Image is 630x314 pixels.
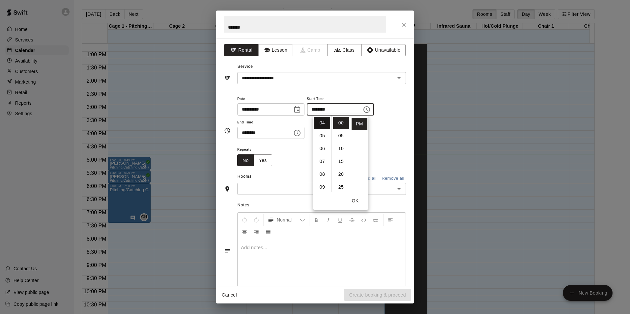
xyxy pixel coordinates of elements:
svg: Timing [224,127,231,134]
span: Date [237,95,304,104]
ul: Select meridiem [350,116,368,192]
button: Center Align [239,226,250,238]
svg: Rooms [224,186,231,192]
button: Close [398,19,410,31]
button: Redo [251,214,262,226]
button: Justify Align [263,226,274,238]
button: Unavailable [361,44,406,56]
button: Choose date, selected date is Aug 14, 2025 [291,103,304,116]
li: 8 hours [314,168,330,180]
li: PM [352,118,367,130]
li: 4 hours [314,117,330,129]
ul: Select hours [313,116,331,192]
button: Open [394,73,404,83]
button: Insert Code [358,214,369,226]
button: Add all [359,173,380,184]
li: 9 hours [314,181,330,193]
button: Insert Link [370,214,381,226]
button: Formatting Options [265,214,308,226]
svg: Service [224,75,231,81]
button: Cancel [219,289,240,301]
button: No [237,154,254,167]
ul: Select minutes [331,116,350,192]
button: Undo [239,214,250,226]
button: Format Bold [311,214,322,226]
span: Camps can only be created in the Services page [293,44,328,56]
li: 25 minutes [333,181,349,193]
li: 0 minutes [333,117,349,129]
button: Rental [224,44,259,56]
button: Format Italics [323,214,334,226]
li: 7 hours [314,155,330,168]
button: Choose time, selected time is 4:30 PM [291,126,304,140]
button: Class [327,44,362,56]
button: Left Align [385,214,396,226]
svg: Notes [224,248,231,254]
span: End Time [237,118,304,127]
button: Choose time, selected time is 4:00 PM [360,103,373,116]
li: 15 minutes [333,155,349,168]
button: Open [394,184,404,194]
span: Rooms [238,174,252,179]
button: Right Align [251,226,262,238]
button: Remove all [380,173,406,184]
span: Repeats [237,145,277,154]
div: outlined button group [237,154,272,167]
button: OK [345,195,366,207]
span: Start Time [307,95,374,104]
li: 5 hours [314,130,330,142]
li: 5 minutes [333,130,349,142]
li: 20 minutes [333,168,349,180]
li: 10 minutes [333,143,349,155]
span: Service [238,64,253,69]
button: Format Underline [334,214,346,226]
span: Notes [238,200,406,211]
button: Yes [254,154,272,167]
button: Lesson [258,44,293,56]
span: Normal [277,217,300,223]
li: 6 hours [314,143,330,155]
button: Format Strikethrough [346,214,358,226]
